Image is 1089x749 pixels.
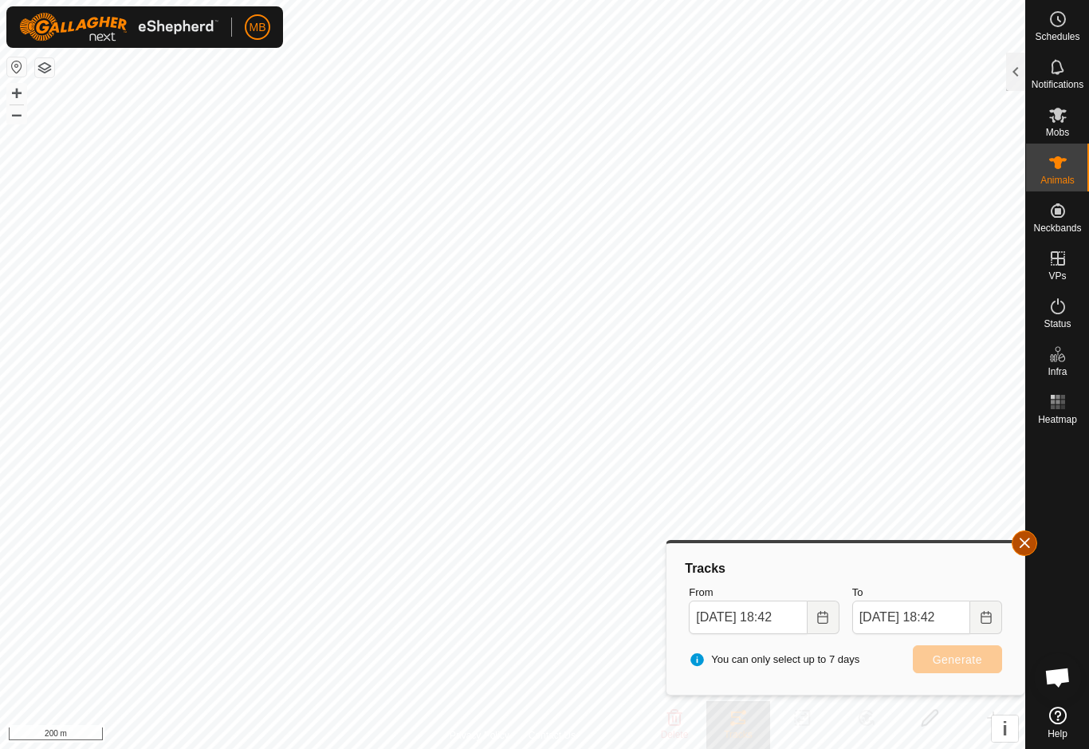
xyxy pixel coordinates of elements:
span: Help [1048,729,1067,739]
span: Generate [933,653,982,666]
span: Heatmap [1038,415,1077,424]
span: Neckbands [1033,223,1081,233]
span: Mobs [1046,128,1069,137]
span: Notifications [1032,80,1083,89]
span: i [1002,718,1008,739]
button: Generate [913,645,1002,673]
button: + [7,84,26,103]
span: Status [1044,319,1071,329]
img: Gallagher Logo [19,13,218,41]
span: Infra [1048,367,1067,376]
label: From [689,585,839,601]
a: Privacy Policy [450,728,509,743]
button: – [7,104,26,124]
span: VPs [1048,271,1066,281]
button: Choose Date [970,601,1002,634]
button: Map Layers [35,58,54,77]
div: Tracks [682,559,1008,578]
span: Animals [1040,175,1075,185]
button: Choose Date [808,601,839,634]
label: To [852,585,1002,601]
button: i [992,715,1018,742]
div: Open chat [1034,653,1082,701]
a: Contact Us [529,728,576,743]
span: You can only select up to 7 days [689,652,859,668]
span: Schedules [1035,32,1079,41]
span: MB [250,19,266,36]
button: Reset Map [7,57,26,77]
a: Help [1026,700,1089,745]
